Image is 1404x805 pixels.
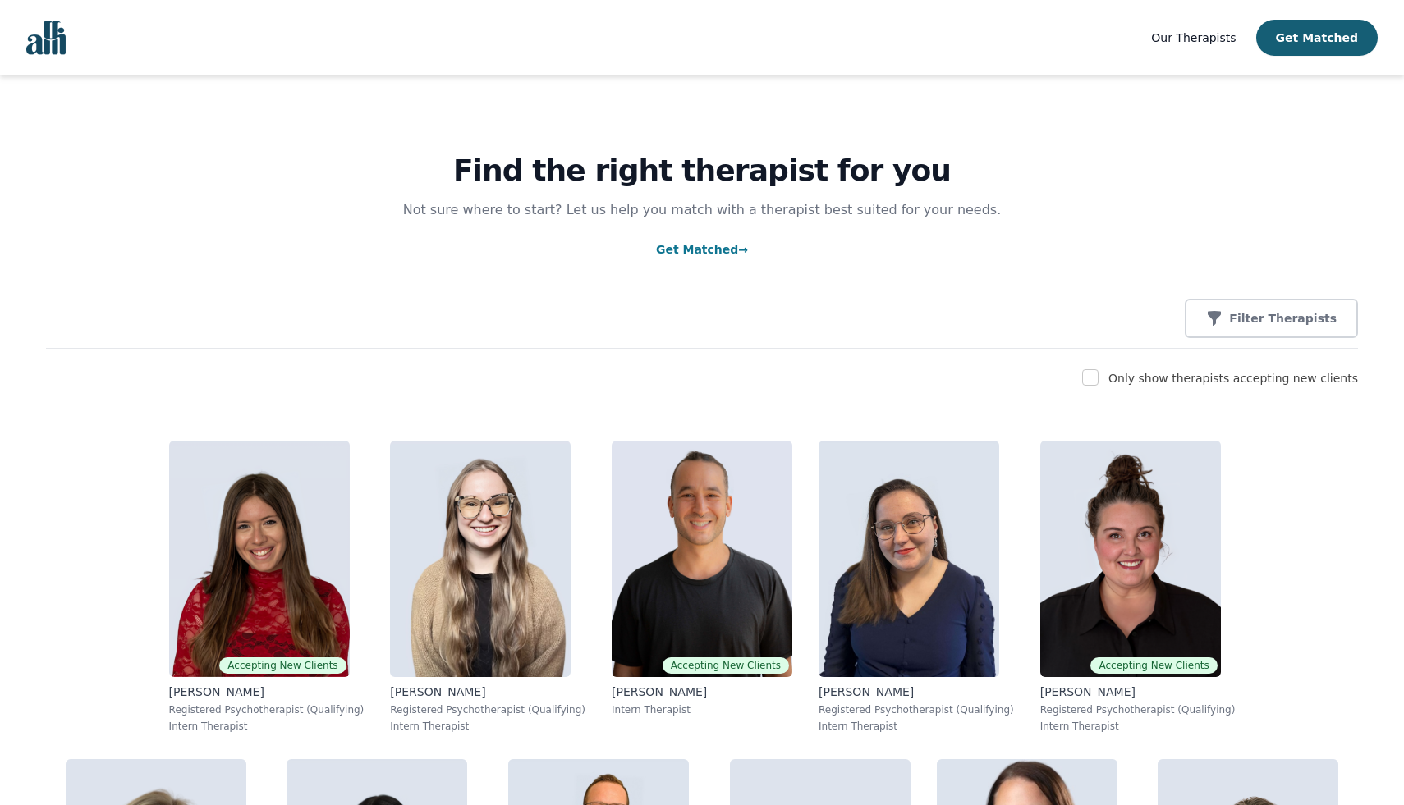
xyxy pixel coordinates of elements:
[169,703,365,716] p: Registered Psychotherapist (Qualifying)
[1090,657,1217,674] span: Accepting New Clients
[169,441,350,677] img: Alisha_Levine
[612,703,792,716] p: Intern Therapist
[738,243,748,256] span: →
[1108,372,1358,385] label: Only show therapists accepting new clients
[1229,310,1337,327] p: Filter Therapists
[377,428,599,746] a: Faith_Woodley[PERSON_NAME]Registered Psychotherapist (Qualifying)Intern Therapist
[390,703,585,716] p: Registered Psychotherapist (Qualifying)
[663,657,789,674] span: Accepting New Clients
[819,703,1014,716] p: Registered Psychotherapist (Qualifying)
[819,684,1014,700] p: [PERSON_NAME]
[387,200,1017,220] p: Not sure where to start? Let us help you match with a therapist best suited for your needs.
[1185,299,1358,338] button: Filter Therapists
[219,657,346,674] span: Accepting New Clients
[156,428,378,746] a: Alisha_LevineAccepting New Clients[PERSON_NAME]Registered Psychotherapist (Qualifying)Intern Ther...
[819,720,1014,733] p: Intern Therapist
[390,441,571,677] img: Faith_Woodley
[1256,20,1378,56] button: Get Matched
[169,720,365,733] p: Intern Therapist
[1151,31,1236,44] span: Our Therapists
[26,21,66,55] img: alli logo
[1040,684,1236,700] p: [PERSON_NAME]
[612,441,792,677] img: Kavon_Banejad
[390,684,585,700] p: [PERSON_NAME]
[1040,703,1236,716] p: Registered Psychotherapist (Qualifying)
[1040,441,1221,677] img: Janelle_Rushton
[819,441,999,677] img: Vanessa_McCulloch
[599,428,805,746] a: Kavon_BanejadAccepting New Clients[PERSON_NAME]Intern Therapist
[1027,428,1249,746] a: Janelle_RushtonAccepting New Clients[PERSON_NAME]Registered Psychotherapist (Qualifying)Intern Th...
[169,684,365,700] p: [PERSON_NAME]
[390,720,585,733] p: Intern Therapist
[1040,720,1236,733] p: Intern Therapist
[805,428,1027,746] a: Vanessa_McCulloch[PERSON_NAME]Registered Psychotherapist (Qualifying)Intern Therapist
[656,243,748,256] a: Get Matched
[46,154,1358,187] h1: Find the right therapist for you
[612,684,792,700] p: [PERSON_NAME]
[1151,28,1236,48] a: Our Therapists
